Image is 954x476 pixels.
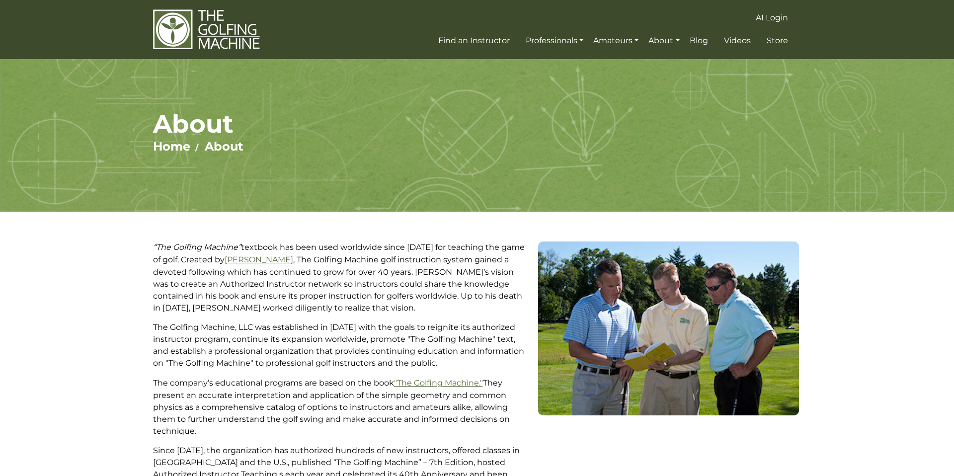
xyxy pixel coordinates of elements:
[153,242,241,252] em: “The Golfing Machine”
[646,32,682,50] a: About
[436,32,512,50] a: Find an Instructor
[153,321,528,369] p: The Golfing Machine, LLC was established in [DATE] with the goals to reignite its authorized inst...
[153,109,801,139] h1: About
[153,377,528,437] p: The company’s educational programs are based on the book They present an accurate interpretation ...
[153,139,190,154] a: Home
[753,9,791,27] a: AI Login
[205,139,243,154] a: About
[724,36,751,45] span: Videos
[394,378,483,388] a: "The Golfing Machine."
[523,32,586,50] a: Professionals
[756,13,788,22] span: AI Login
[687,32,711,50] a: Blog
[153,9,260,50] img: The Golfing Machine
[690,36,708,45] span: Blog
[764,32,791,50] a: Store
[721,32,753,50] a: Videos
[591,32,641,50] a: Amateurs
[767,36,788,45] span: Store
[153,241,528,314] p: textbook has been used worldwide since [DATE] for teaching the game of golf. Created by , The Gol...
[438,36,510,45] span: Find an Instructor
[225,255,293,264] a: [PERSON_NAME]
